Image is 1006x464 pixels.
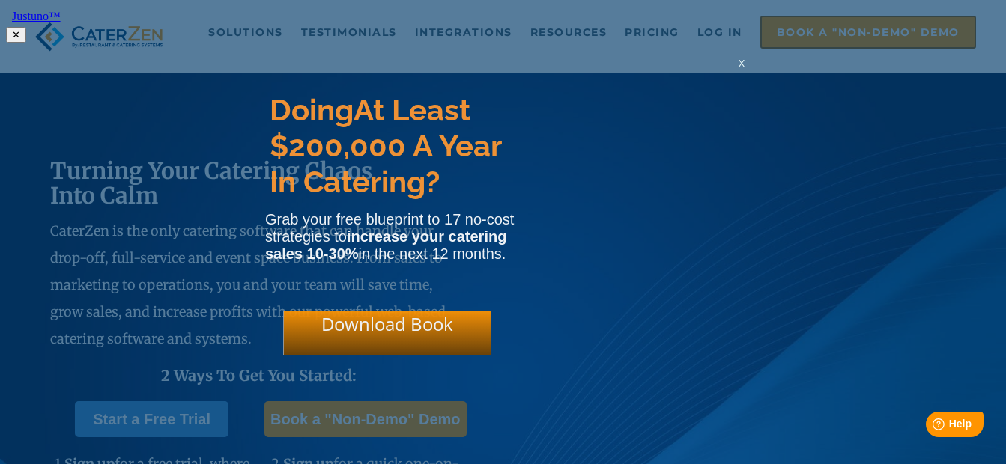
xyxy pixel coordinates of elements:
strong: increase your catering sales 10-30% [265,228,506,262]
span: At Least $200,000 A Year In Catering? [270,92,501,199]
div: Download Book [283,311,491,355]
span: Doing [270,92,354,127]
div: x [730,55,754,85]
button: ✕ [6,27,26,43]
span: Grab your free blueprint to 17 no-cost strategies to in the next 12 months. [265,211,514,262]
iframe: Help widget launcher [873,406,990,448]
span: Download Book [321,311,453,336]
span: x [739,55,745,70]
